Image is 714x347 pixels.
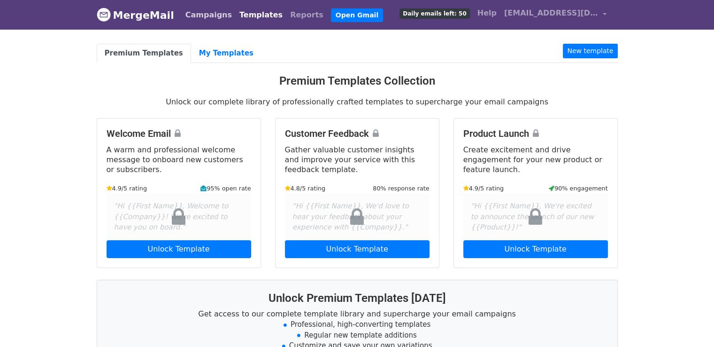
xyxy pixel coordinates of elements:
[107,184,147,193] small: 4.9/5 rating
[107,128,251,139] h4: Welcome Email
[97,97,618,107] p: Unlock our complete library of professionally crafted templates to supercharge your email campaigns
[331,8,383,22] a: Open Gmail
[191,44,261,63] a: My Templates
[463,145,608,174] p: Create excitement and drive engagement for your new product or feature launch.
[107,240,251,258] a: Unlock Template
[97,8,111,22] img: MergeMail logo
[107,145,251,174] p: A warm and professional welcome message to onboard new customers or subscribers.
[399,8,469,19] span: Daily emails left: 50
[474,4,500,23] a: Help
[108,330,606,341] li: Regular new template additions
[667,302,714,347] iframe: Chat Widget
[107,193,251,240] div: "Hi {{First Name}}, Welcome to {{Company}}! We're excited to have you on board."
[182,6,236,24] a: Campaigns
[463,128,608,139] h4: Product Launch
[97,44,191,63] a: Premium Templates
[549,184,608,193] small: 90% engagement
[504,8,598,19] span: [EMAIL_ADDRESS][DOMAIN_NAME]
[463,240,608,258] a: Unlock Template
[463,193,608,240] div: "Hi {{First Name}}, We're excited to announce the launch of our new {{Product}}!"
[396,4,473,23] a: Daily emails left: 50
[563,44,617,58] a: New template
[286,6,327,24] a: Reports
[236,6,286,24] a: Templates
[97,74,618,88] h3: Premium Templates Collection
[373,184,429,193] small: 80% response rate
[97,5,174,25] a: MergeMail
[285,128,430,139] h4: Customer Feedback
[285,240,430,258] a: Unlock Template
[463,184,504,193] small: 4.9/5 rating
[108,319,606,330] li: Professional, high-converting templates
[285,193,430,240] div: "Hi {{First Name}}, We'd love to hear your feedback about your experience with {{Company}}."
[108,309,606,319] p: Get access to our complete template library and supercharge your email campaigns
[108,292,606,305] h3: Unlock Premium Templates [DATE]
[500,4,610,26] a: [EMAIL_ADDRESS][DOMAIN_NAME]
[200,184,251,193] small: 95% open rate
[285,184,326,193] small: 4.8/5 rating
[285,145,430,174] p: Gather valuable customer insights and improve your service with this feedback template.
